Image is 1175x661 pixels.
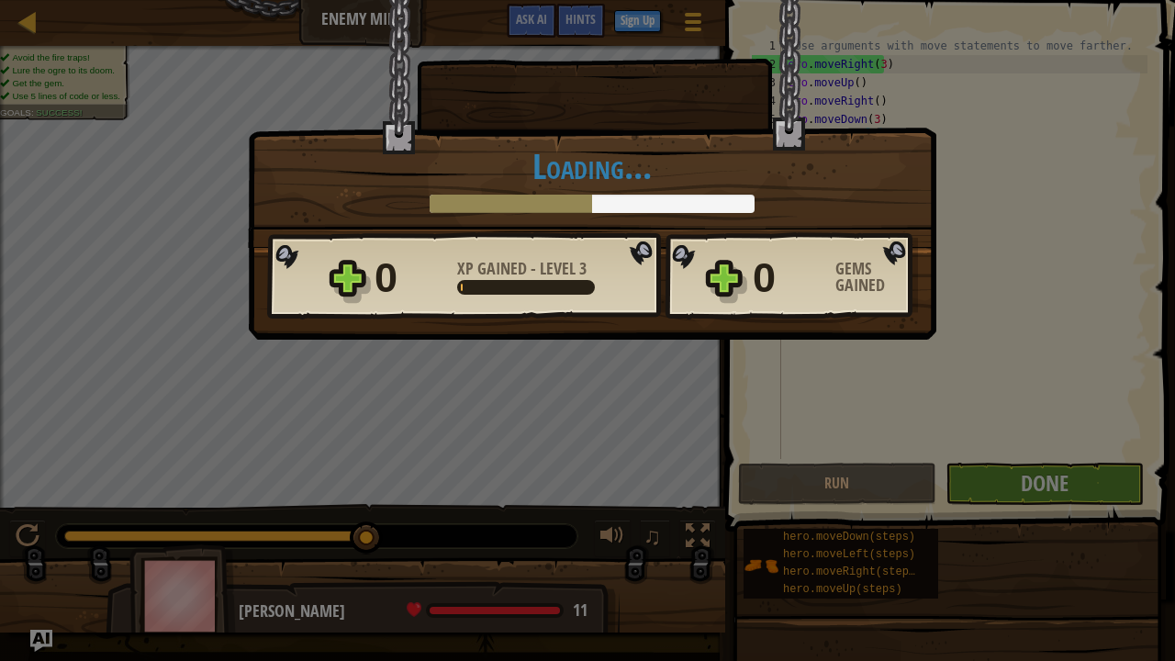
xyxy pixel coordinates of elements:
div: 0 [753,249,824,308]
span: 3 [579,257,587,280]
div: 0 [375,249,446,308]
div: - [457,261,587,277]
span: XP Gained [457,257,531,280]
div: Gems Gained [835,261,918,294]
h1: Loading... [267,147,917,185]
span: Level [536,257,579,280]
